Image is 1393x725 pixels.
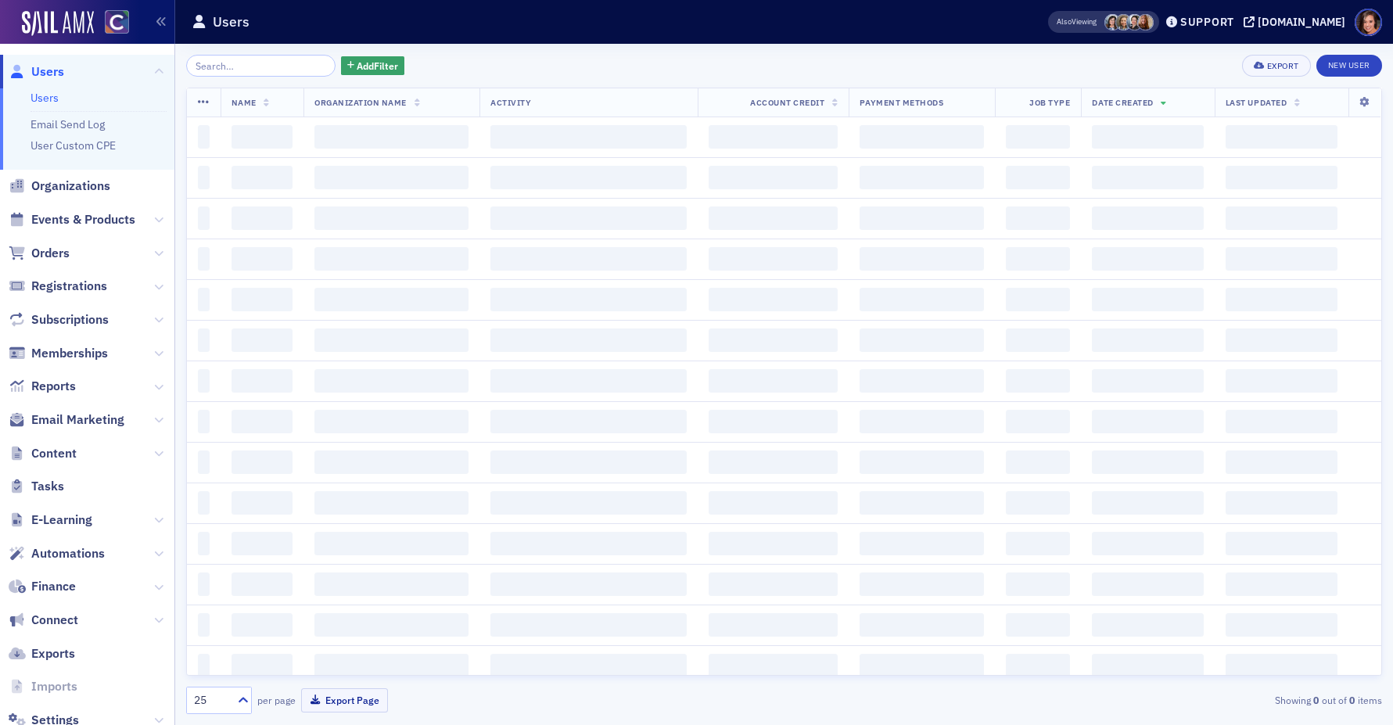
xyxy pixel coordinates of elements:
[1092,247,1203,271] span: ‌
[232,247,293,271] span: ‌
[490,125,686,149] span: ‌
[9,645,75,662] a: Exports
[1226,328,1337,352] span: ‌
[490,247,686,271] span: ‌
[341,56,405,76] button: AddFilter
[1006,532,1071,555] span: ‌
[1226,410,1337,433] span: ‌
[709,613,838,637] span: ‌
[1092,450,1203,474] span: ‌
[860,532,983,555] span: ‌
[709,654,838,677] span: ‌
[1226,247,1337,271] span: ‌
[1006,166,1071,189] span: ‌
[94,10,129,37] a: View Homepage
[1258,15,1345,29] div: [DOMAIN_NAME]
[314,450,469,474] span: ‌
[1311,693,1322,707] strong: 0
[301,688,388,712] button: Export Page
[1006,410,1071,433] span: ‌
[709,532,838,555] span: ‌
[490,206,686,230] span: ‌
[1029,97,1070,108] span: Job Type
[198,369,210,393] span: ‌
[314,532,469,555] span: ‌
[1226,450,1337,474] span: ‌
[198,288,210,311] span: ‌
[9,612,78,629] a: Connect
[314,247,469,271] span: ‌
[1006,247,1071,271] span: ‌
[9,478,64,495] a: Tasks
[257,693,296,707] label: per page
[709,450,838,474] span: ‌
[232,328,293,352] span: ‌
[31,411,124,429] span: Email Marketing
[9,511,92,529] a: E-Learning
[860,654,983,677] span: ‌
[490,572,686,596] span: ‌
[1092,491,1203,515] span: ‌
[1244,16,1351,27] button: [DOMAIN_NAME]
[1226,532,1337,555] span: ‌
[1226,369,1337,393] span: ‌
[1092,532,1203,555] span: ‌
[9,345,108,362] a: Memberships
[1104,14,1121,31] span: Stacy Svendsen
[1226,491,1337,515] span: ‌
[1092,654,1203,677] span: ‌
[1092,328,1203,352] span: ‌
[1226,288,1337,311] span: ‌
[709,572,838,596] span: ‌
[314,125,469,149] span: ‌
[1267,62,1299,70] div: Export
[1180,15,1234,29] div: Support
[860,166,983,189] span: ‌
[31,211,135,228] span: Events & Products
[750,97,824,108] span: Account Credit
[314,572,469,596] span: ‌
[9,578,76,595] a: Finance
[490,288,686,311] span: ‌
[860,288,983,311] span: ‌
[198,613,210,637] span: ‌
[22,11,94,36] a: SailAMX
[31,138,116,153] a: User Custom CPE
[1347,693,1358,707] strong: 0
[709,410,838,433] span: ‌
[31,345,108,362] span: Memberships
[709,491,838,515] span: ‌
[860,491,983,515] span: ‌
[1226,125,1337,149] span: ‌
[198,247,210,271] span: ‌
[314,654,469,677] span: ‌
[232,491,293,515] span: ‌
[31,511,92,529] span: E-Learning
[490,369,686,393] span: ‌
[198,491,210,515] span: ‌
[31,63,64,81] span: Users
[860,328,983,352] span: ‌
[198,654,210,677] span: ‌
[232,532,293,555] span: ‌
[490,166,686,189] span: ‌
[1115,14,1132,31] span: Lindsay Moore
[994,693,1382,707] div: Showing out of items
[9,411,124,429] a: Email Marketing
[1092,369,1203,393] span: ‌
[1092,410,1203,433] span: ‌
[1226,206,1337,230] span: ‌
[1006,206,1071,230] span: ‌
[314,166,469,189] span: ‌
[314,410,469,433] span: ‌
[198,572,210,596] span: ‌
[232,97,257,108] span: Name
[198,450,210,474] span: ‌
[709,125,838,149] span: ‌
[9,445,77,462] a: Content
[232,613,293,637] span: ‌
[31,678,77,695] span: Imports
[232,166,293,189] span: ‌
[860,97,943,108] span: Payment Methods
[1092,166,1203,189] span: ‌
